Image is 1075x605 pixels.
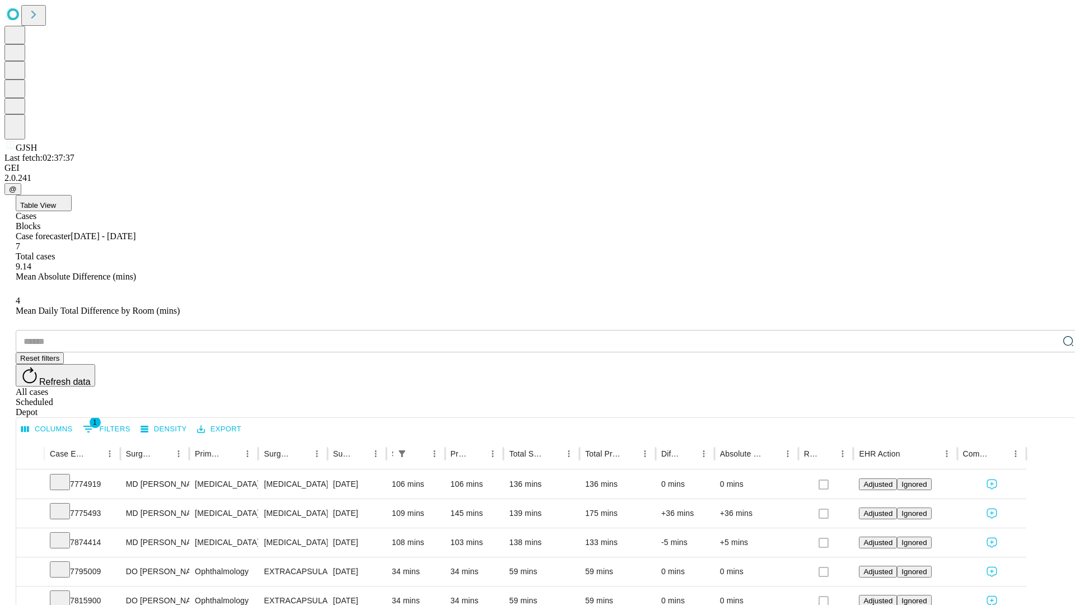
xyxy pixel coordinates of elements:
[780,446,796,462] button: Menu
[696,446,712,462] button: Menu
[720,557,793,586] div: 0 mins
[195,449,223,458] div: Primary Service
[16,195,72,211] button: Table View
[720,449,763,458] div: Absolute Difference
[4,183,21,195] button: @
[195,528,253,557] div: [MEDICAL_DATA]
[264,557,321,586] div: EXTRACAPSULAR CATARACT REMOVAL WITH [MEDICAL_DATA]
[18,421,76,438] button: Select columns
[90,417,101,428] span: 1
[901,509,927,518] span: Ignored
[71,231,135,241] span: [DATE] - [DATE]
[451,499,498,528] div: 145 mins
[585,528,650,557] div: 133 mins
[859,449,900,458] div: EHR Action
[392,557,440,586] div: 34 mins
[264,528,321,557] div: [MEDICAL_DATA]
[20,201,56,210] span: Table View
[126,499,184,528] div: MD [PERSON_NAME] E Md
[720,499,793,528] div: +36 mins
[224,446,240,462] button: Sort
[333,499,381,528] div: [DATE]
[585,557,650,586] div: 59 mins
[427,446,442,462] button: Menu
[859,537,897,548] button: Adjusted
[897,537,931,548] button: Ignored
[50,499,115,528] div: 7775493
[368,446,384,462] button: Menu
[126,528,184,557] div: MD [PERSON_NAME] E Md
[485,446,501,462] button: Menu
[835,446,850,462] button: Menu
[720,470,793,499] div: 0 mins
[451,528,498,557] div: 103 mins
[16,272,136,281] span: Mean Absolute Difference (mins)
[509,557,574,586] div: 59 mins
[509,528,574,557] div: 138 mins
[901,538,927,547] span: Ignored
[16,143,37,152] span: GJSH
[392,499,440,528] div: 109 mins
[661,557,709,586] div: 0 mins
[102,446,118,462] button: Menu
[16,352,64,364] button: Reset filters
[963,449,991,458] div: Comments
[352,446,368,462] button: Sort
[863,509,892,518] span: Adjusted
[392,470,440,499] div: 106 mins
[50,528,115,557] div: 7874414
[264,470,321,499] div: [MEDICAL_DATA]
[50,557,115,586] div: 7795009
[171,446,186,462] button: Menu
[333,449,351,458] div: Surgery Date
[80,420,133,438] button: Show filters
[859,508,897,519] button: Adjusted
[1008,446,1023,462] button: Menu
[20,354,59,362] span: Reset filters
[451,470,498,499] div: 106 mins
[897,508,931,519] button: Ignored
[240,446,255,462] button: Menu
[333,557,381,586] div: [DATE]
[16,241,20,251] span: 7
[394,446,410,462] button: Show filters
[859,478,897,490] button: Adjusted
[637,446,653,462] button: Menu
[16,262,31,271] span: 9.14
[16,252,55,261] span: Total cases
[138,421,190,438] button: Density
[126,449,154,458] div: Surgeon Name
[897,478,931,490] button: Ignored
[293,446,309,462] button: Sort
[50,470,115,499] div: 7774919
[661,528,709,557] div: -5 mins
[509,449,544,458] div: Total Scheduled Duration
[661,499,709,528] div: +36 mins
[680,446,696,462] button: Sort
[661,449,679,458] div: Difference
[22,562,39,582] button: Expand
[585,499,650,528] div: 175 mins
[16,296,20,305] span: 4
[16,306,180,315] span: Mean Daily Total Difference by Room (mins)
[16,231,71,241] span: Case forecaster
[264,499,321,528] div: [MEDICAL_DATA] WITH CHOLANGIOGRAM
[585,470,650,499] div: 136 mins
[939,446,955,462] button: Menu
[545,446,561,462] button: Sort
[901,446,917,462] button: Sort
[764,446,780,462] button: Sort
[264,449,292,458] div: Surgery Name
[50,449,85,458] div: Case Epic Id
[4,163,1071,173] div: GEI
[804,449,819,458] div: Resolved in EHR
[195,557,253,586] div: Ophthalmology
[561,446,577,462] button: Menu
[39,377,91,387] span: Refresh data
[863,567,892,576] span: Adjusted
[126,470,184,499] div: MD [PERSON_NAME] E Md
[451,557,498,586] div: 34 mins
[469,446,485,462] button: Sort
[819,446,835,462] button: Sort
[22,475,39,495] button: Expand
